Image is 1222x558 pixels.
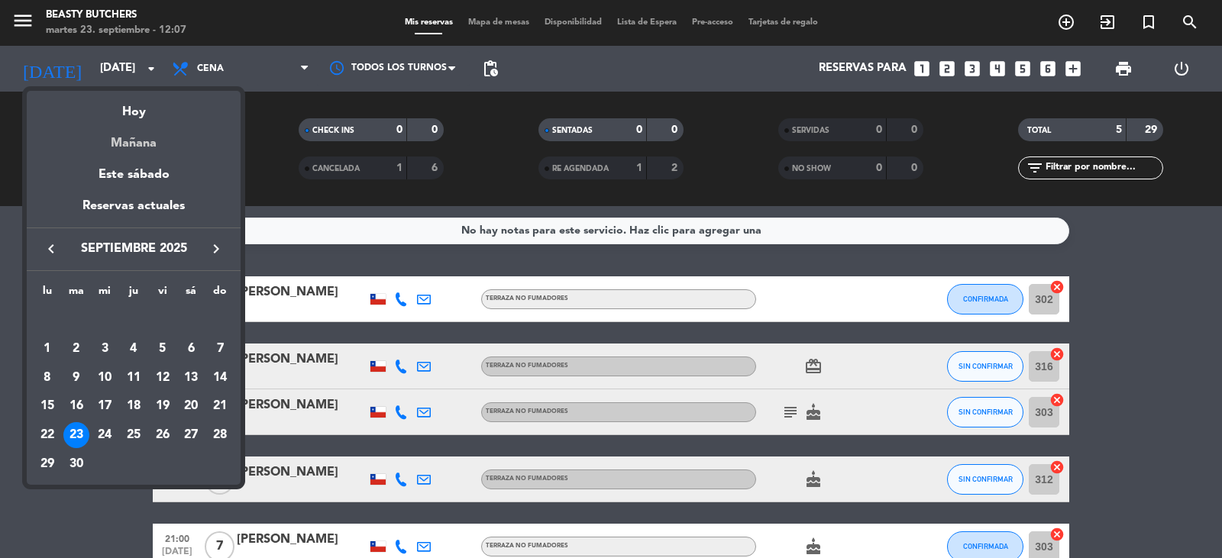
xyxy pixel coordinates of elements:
div: 9 [63,365,89,391]
th: sábado [177,282,206,306]
div: 21 [207,393,233,419]
button: keyboard_arrow_right [202,239,230,259]
div: Hoy [27,91,241,122]
td: 30 de septiembre de 2025 [62,450,91,479]
div: 30 [63,451,89,477]
th: viernes [148,282,177,306]
div: 11 [121,365,147,391]
td: 10 de septiembre de 2025 [90,363,119,392]
div: 18 [121,393,147,419]
div: 13 [178,365,204,391]
i: keyboard_arrow_right [207,240,225,258]
div: 27 [178,422,204,448]
td: 3 de septiembre de 2025 [90,334,119,363]
div: 7 [207,336,233,362]
td: 5 de septiembre de 2025 [148,334,177,363]
div: 10 [92,365,118,391]
div: 16 [63,393,89,419]
td: 15 de septiembre de 2025 [33,392,62,421]
td: 22 de septiembre de 2025 [33,421,62,450]
div: 8 [34,365,60,391]
div: 29 [34,451,60,477]
td: 13 de septiembre de 2025 [177,363,206,392]
th: miércoles [90,282,119,306]
td: 9 de septiembre de 2025 [62,363,91,392]
td: 7 de septiembre de 2025 [205,334,234,363]
i: keyboard_arrow_left [42,240,60,258]
td: 1 de septiembre de 2025 [33,334,62,363]
td: 16 de septiembre de 2025 [62,392,91,421]
td: 27 de septiembre de 2025 [177,421,206,450]
div: 2 [63,336,89,362]
div: 4 [121,336,147,362]
td: 24 de septiembre de 2025 [90,421,119,450]
div: Mañana [27,122,241,153]
td: 19 de septiembre de 2025 [148,392,177,421]
div: 14 [207,365,233,391]
td: 20 de septiembre de 2025 [177,392,206,421]
div: 6 [178,336,204,362]
td: 6 de septiembre de 2025 [177,334,206,363]
div: 12 [150,365,176,391]
td: 23 de septiembre de 2025 [62,421,91,450]
div: 28 [207,422,233,448]
td: 26 de septiembre de 2025 [148,421,177,450]
div: 20 [178,393,204,419]
th: jueves [119,282,148,306]
button: keyboard_arrow_left [37,239,65,259]
div: 22 [34,422,60,448]
td: 11 de septiembre de 2025 [119,363,148,392]
th: lunes [33,282,62,306]
div: Este sábado [27,153,241,196]
div: 23 [63,422,89,448]
td: 28 de septiembre de 2025 [205,421,234,450]
div: 26 [150,422,176,448]
td: 8 de septiembre de 2025 [33,363,62,392]
span: septiembre 2025 [65,239,202,259]
td: 17 de septiembre de 2025 [90,392,119,421]
th: domingo [205,282,234,306]
div: 25 [121,422,147,448]
td: 25 de septiembre de 2025 [119,421,148,450]
div: 24 [92,422,118,448]
div: 1 [34,336,60,362]
td: 14 de septiembre de 2025 [205,363,234,392]
th: martes [62,282,91,306]
td: 29 de septiembre de 2025 [33,450,62,479]
div: 5 [150,336,176,362]
div: 17 [92,393,118,419]
td: 4 de septiembre de 2025 [119,334,148,363]
td: SEP. [33,305,234,334]
td: 18 de septiembre de 2025 [119,392,148,421]
div: 19 [150,393,176,419]
div: 15 [34,393,60,419]
td: 2 de septiembre de 2025 [62,334,91,363]
div: Reservas actuales [27,196,241,227]
td: 21 de septiembre de 2025 [205,392,234,421]
td: 12 de septiembre de 2025 [148,363,177,392]
div: 3 [92,336,118,362]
